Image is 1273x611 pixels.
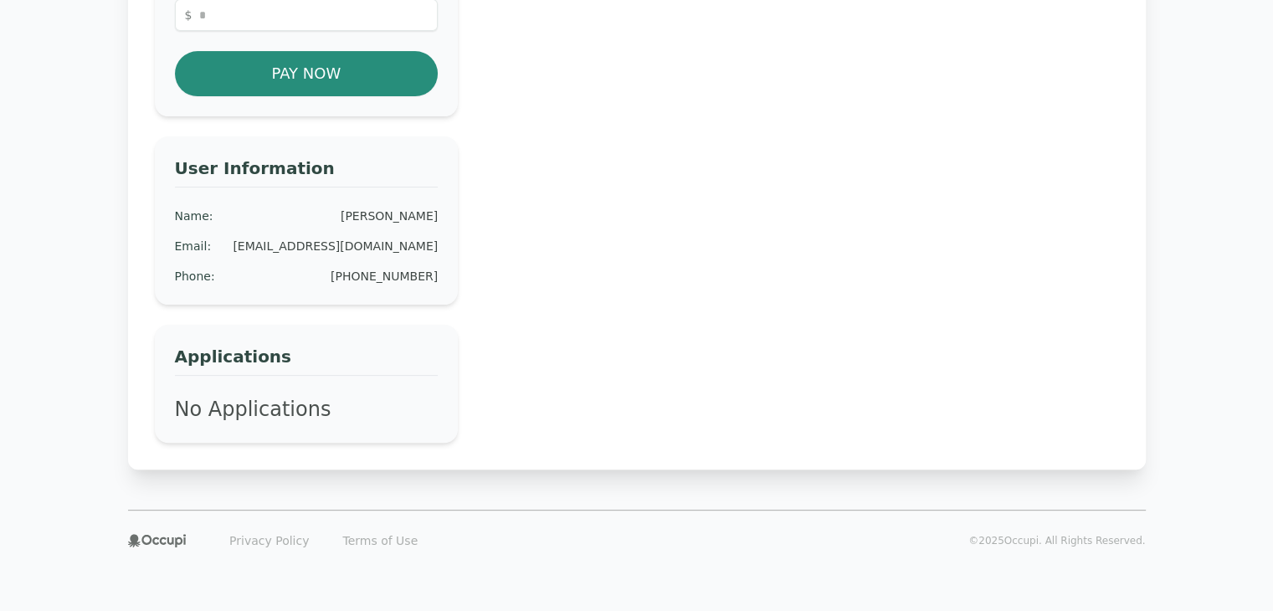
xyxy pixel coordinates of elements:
div: [PHONE_NUMBER] [331,268,438,285]
div: Email : [175,238,212,254]
button: Pay Now [175,51,439,96]
a: Privacy Policy [219,527,319,554]
div: [PERSON_NAME] [341,208,438,224]
a: Terms of Use [332,527,428,554]
h3: Applications [175,345,439,376]
div: Name : [175,208,213,224]
h3: User Information [175,157,439,187]
p: No Applications [175,396,439,423]
div: [EMAIL_ADDRESS][DOMAIN_NAME] [233,238,438,254]
div: Phone : [175,268,215,285]
p: © 2025 Occupi. All Rights Reserved. [968,534,1145,547]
